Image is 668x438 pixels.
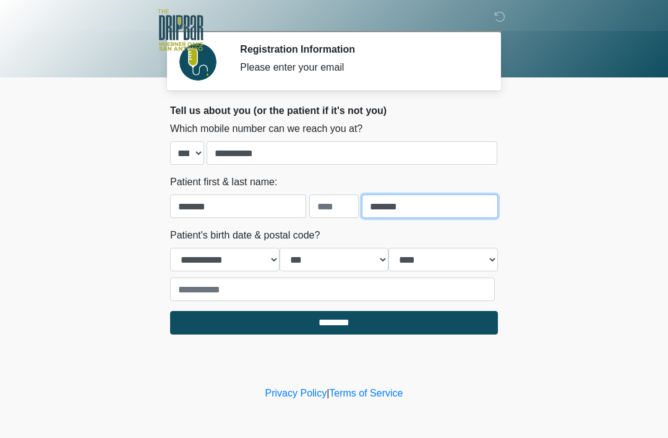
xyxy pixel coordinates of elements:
div: Please enter your email [240,60,479,75]
a: Privacy Policy [265,388,327,398]
img: The DRIPBaR - The Strand at Huebner Oaks Logo [158,9,203,51]
label: Which mobile number can we reach you at? [170,121,362,136]
a: Terms of Service [329,388,403,398]
img: Agent Avatar [179,43,216,81]
h2: Tell us about you (or the patient if it's not you) [170,105,498,116]
a: | [327,388,329,398]
label: Patient's birth date & postal code? [170,228,320,243]
label: Patient first & last name: [170,175,277,190]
